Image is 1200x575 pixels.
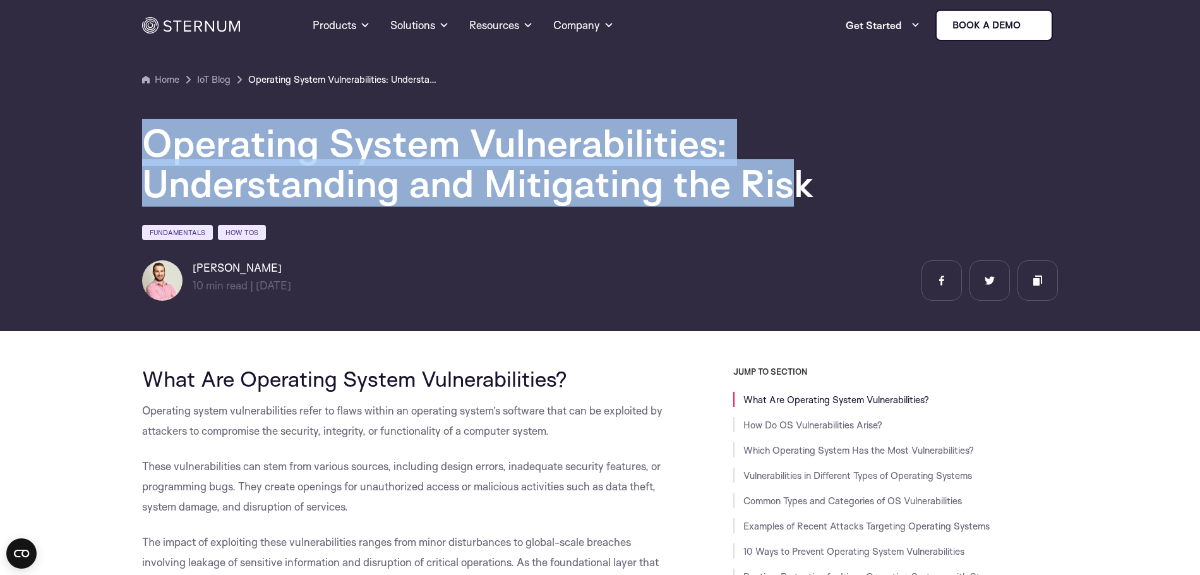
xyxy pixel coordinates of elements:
a: Solutions [390,3,449,48]
span: 10 [193,279,203,292]
a: Products [313,3,370,48]
a: Operating System Vulnerabilities: Understanding and Mitigating the Risk [248,72,438,87]
img: Lian Granot [142,260,183,301]
a: Home [142,72,179,87]
span: [DATE] [256,279,291,292]
a: Which Operating System Has the Most Vulnerabilities? [743,444,974,456]
a: Get Started [846,13,920,38]
a: Examples of Recent Attacks Targeting Operating Systems [743,520,990,532]
a: 10 Ways to Prevent Operating System Vulnerabilities [743,545,964,557]
span: min read | [193,279,253,292]
span: Operating system vulnerabilities refer to flaws within an operating system’s software that can be... [142,404,663,437]
a: Company [553,3,614,48]
a: Common Types and Categories of OS Vulnerabilities [743,495,962,507]
h6: [PERSON_NAME] [193,260,291,275]
a: How Do OS Vulnerabilities Arise? [743,419,882,431]
img: sternum iot [1026,20,1036,30]
button: Open CMP widget [6,538,37,569]
h1: Operating System Vulnerabilities: Understanding and Mitigating the Risk [142,123,900,203]
a: What Are Operating System Vulnerabilities? [743,394,929,406]
a: Vulnerabilities in Different Types of Operating Systems [743,469,972,481]
h3: JUMP TO SECTION [733,366,1058,377]
a: How Tos [218,225,266,240]
span: These vulnerabilities can stem from various sources, including design errors, inadequate security... [142,459,661,513]
a: Book a demo [935,9,1053,41]
a: Fundamentals [142,225,213,240]
a: Resources [469,3,533,48]
a: IoT Blog [197,72,231,87]
span: What Are Operating System Vulnerabilities? [142,365,567,392]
